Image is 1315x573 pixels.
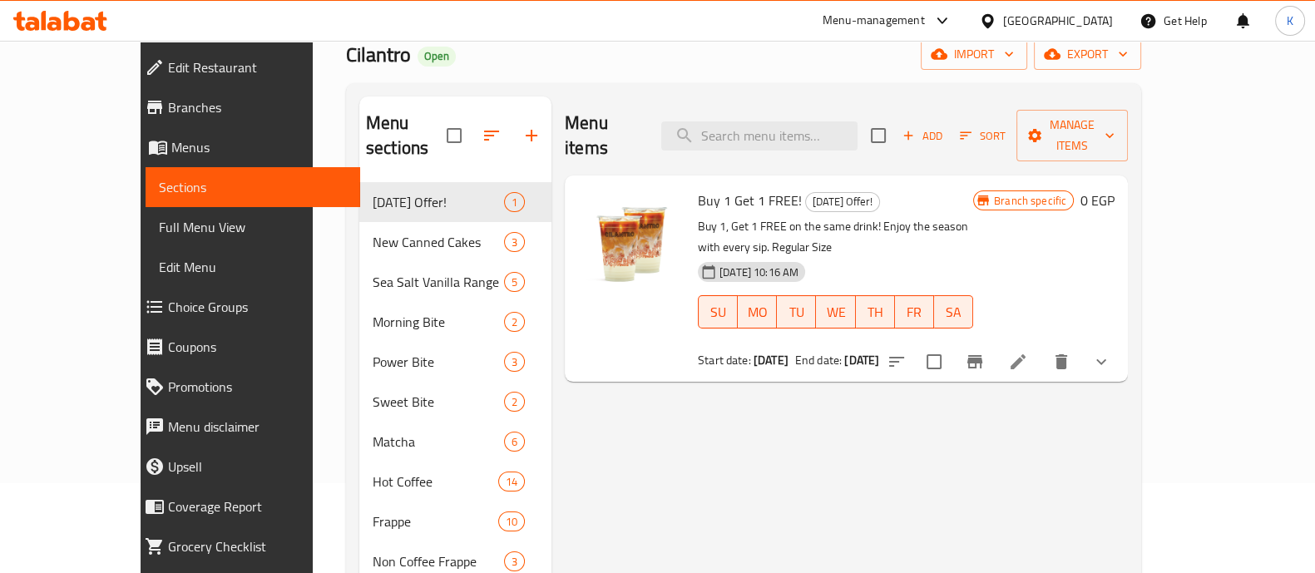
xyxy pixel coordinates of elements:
[505,235,524,250] span: 3
[505,314,524,330] span: 2
[131,127,360,167] a: Menus
[168,297,347,317] span: Choice Groups
[698,349,751,371] span: Start date:
[1003,12,1113,30] div: [GEOGRAPHIC_DATA]
[754,349,789,371] b: [DATE]
[806,192,879,211] span: [DATE] Offer!
[359,302,551,342] div: Morning Bite2
[805,192,880,212] div: International Coffee Day Offer!
[168,337,347,357] span: Coupons
[956,123,1010,149] button: Sort
[844,349,879,371] b: [DATE]
[949,123,1016,149] span: Sort items
[168,496,347,516] span: Coverage Report
[131,407,360,447] a: Menu disclaimer
[498,511,525,531] div: items
[131,87,360,127] a: Branches
[373,551,504,571] div: Non Coffee Frappe
[131,327,360,367] a: Coupons
[373,192,504,212] span: [DATE] Offer!
[823,300,848,324] span: WE
[499,474,524,490] span: 14
[359,182,551,222] div: [DATE] Offer!1
[131,47,360,87] a: Edit Restaurant
[902,300,927,324] span: FR
[359,422,551,462] div: Matcha6
[359,342,551,382] div: Power Bite3
[705,300,731,324] span: SU
[900,126,945,146] span: Add
[1287,12,1293,30] span: K
[713,264,805,280] span: [DATE] 10:16 AM
[498,472,525,491] div: items
[359,462,551,501] div: Hot Coffee14
[1034,39,1141,70] button: export
[504,312,525,332] div: items
[921,39,1027,70] button: import
[146,247,360,287] a: Edit Menu
[346,36,411,73] span: Cilantro
[1080,189,1115,212] h6: 0 EGP
[744,300,770,324] span: MO
[373,472,498,491] span: Hot Coffee
[131,287,360,327] a: Choice Groups
[955,342,995,382] button: Branch-specific-item
[418,49,456,63] span: Open
[504,192,525,212] div: items
[373,511,498,531] span: Frappe
[784,300,809,324] span: TU
[373,232,504,252] span: New Canned Cakes
[159,217,347,237] span: Full Menu View
[877,342,917,382] button: sort-choices
[168,457,347,477] span: Upsell
[565,111,641,161] h2: Menu items
[698,188,802,213] span: Buy 1 Get 1 FREE!
[505,195,524,210] span: 1
[504,551,525,571] div: items
[861,118,896,153] span: Select section
[131,447,360,487] a: Upsell
[795,349,842,371] span: End date:
[359,222,551,262] div: New Canned Cakes3
[168,417,347,437] span: Menu disclaimer
[168,57,347,77] span: Edit Restaurant
[941,300,966,324] span: SA
[823,11,925,31] div: Menu-management
[738,295,777,328] button: MO
[373,272,504,292] span: Sea Salt Vanilla Range
[373,432,504,452] span: Matcha
[698,295,738,328] button: SU
[578,189,685,295] img: Buy 1 Get 1 FREE!
[359,262,551,302] div: Sea Salt Vanilla Range5
[359,501,551,541] div: Frappe10
[146,167,360,207] a: Sections
[168,536,347,556] span: Grocery Checklist
[505,274,524,290] span: 5
[505,434,524,450] span: 6
[816,295,855,328] button: WE
[512,116,551,156] button: Add section
[504,392,525,412] div: items
[499,514,524,530] span: 10
[418,47,456,67] div: Open
[504,432,525,452] div: items
[934,295,973,328] button: SA
[777,295,816,328] button: TU
[1041,342,1081,382] button: delete
[131,367,360,407] a: Promotions
[1016,110,1128,161] button: Manage items
[373,352,504,372] span: Power Bite
[505,354,524,370] span: 3
[1008,352,1028,372] a: Edit menu item
[171,137,347,157] span: Menus
[896,123,949,149] button: Add
[168,377,347,397] span: Promotions
[373,312,504,332] span: Morning Bite
[373,392,504,412] span: Sweet Bite
[131,487,360,526] a: Coverage Report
